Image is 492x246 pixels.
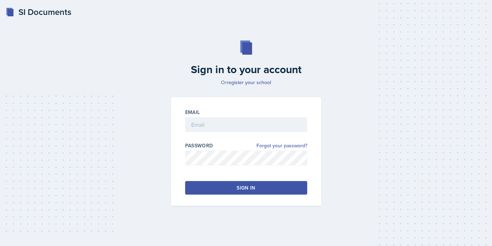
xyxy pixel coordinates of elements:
[185,109,200,116] label: Email
[256,142,307,149] a: Forgot your password?
[237,184,255,191] div: Sign in
[167,63,326,76] h2: Sign in to your account
[167,79,326,86] p: Or
[185,181,307,195] button: Sign in
[185,117,307,132] input: Email
[185,142,213,149] label: Password
[227,79,271,86] a: register your school
[6,6,71,18] a: SI Documents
